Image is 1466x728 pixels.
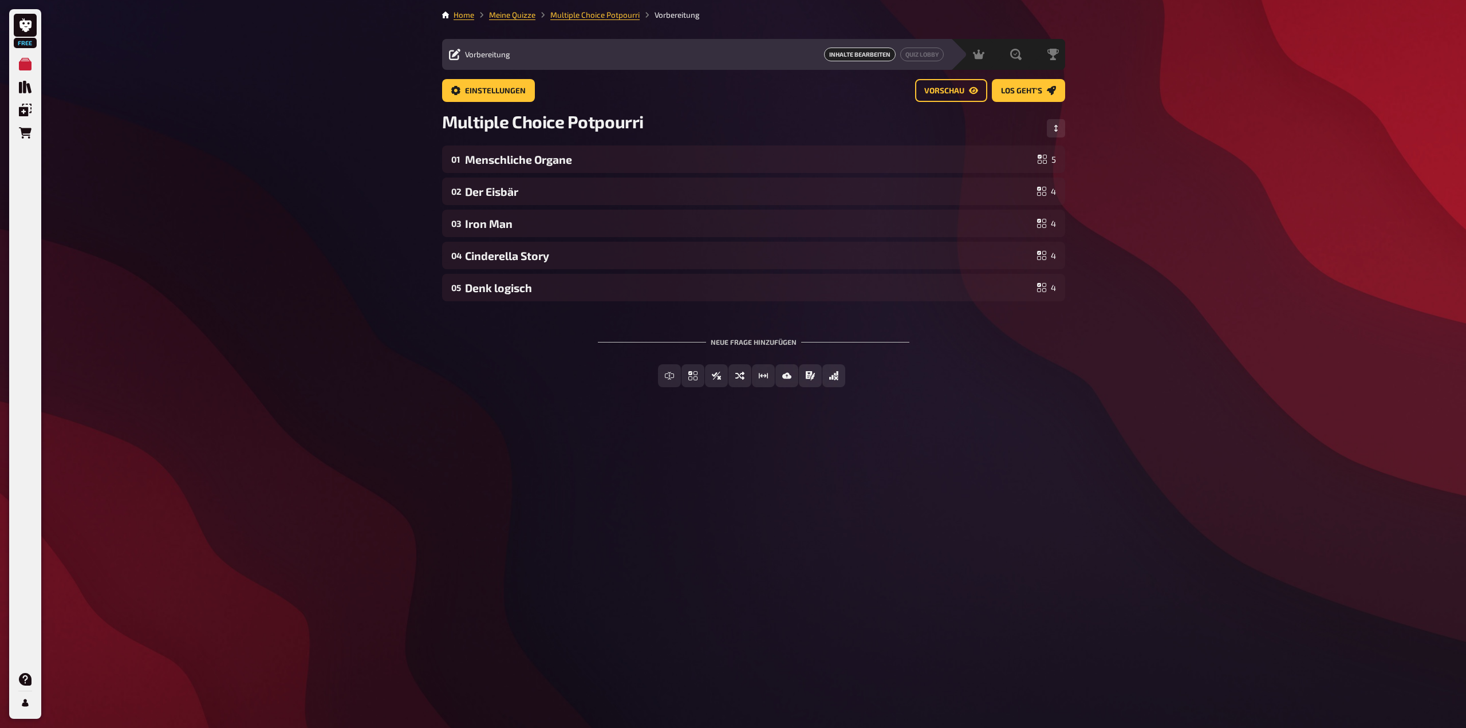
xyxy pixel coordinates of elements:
li: Multiple Choice Potpourri [535,9,640,21]
li: Vorbereitung [640,9,700,21]
button: Schätzfrage [752,364,775,387]
a: Inhalte Bearbeiten [824,48,896,61]
span: Vorbereitung [465,50,510,59]
div: Denk logisch [465,281,1032,294]
a: Multiple Choice Potpourri [550,10,640,19]
div: 03 [451,218,460,229]
div: 4 [1037,251,1056,260]
div: Iron Man [465,217,1032,230]
button: Prosa (Langtext) [799,364,822,387]
span: Einstellungen [465,87,526,95]
span: Multiple Choice Potpourri [442,111,644,132]
div: Menschliche Organe [465,153,1033,166]
div: 4 [1037,219,1056,228]
button: Freitext Eingabe [658,364,681,387]
div: Cinderella Story [465,249,1032,262]
div: 5 [1038,155,1056,164]
li: Meine Quizze [474,9,535,21]
span: Vorschau [924,87,964,95]
li: Home [454,9,474,21]
button: Vorschau [915,79,987,102]
div: 04 [451,250,460,261]
button: Offline Frage [822,364,845,387]
div: Der Eisbär [465,185,1032,198]
div: 4 [1037,283,1056,292]
div: 01 [451,154,460,164]
a: Home [454,10,474,19]
button: Reihenfolge anpassen [1047,119,1065,137]
button: Sortierfrage [728,364,751,387]
div: Neue Frage hinzufügen [598,320,909,355]
span: Free [15,40,36,46]
span: Los geht's [1001,87,1042,95]
button: Einstellungen [442,79,535,102]
button: Los geht's [992,79,1065,102]
a: Meine Quizze [489,10,535,19]
div: 05 [451,282,460,293]
button: Einfachauswahl [681,364,704,387]
button: Bild-Antwort [775,364,798,387]
div: 4 [1037,187,1056,196]
button: Quiz Lobby [900,48,944,61]
div: 02 [451,186,460,196]
button: Wahr / Falsch [705,364,728,387]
